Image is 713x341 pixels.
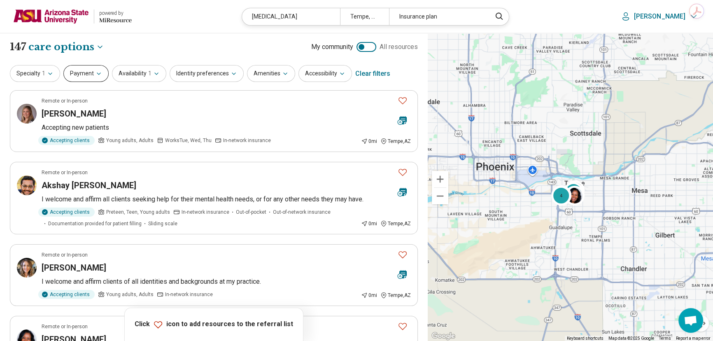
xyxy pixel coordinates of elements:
p: [PERSON_NAME] [634,12,685,21]
span: Preteen, Teen, Young adults [106,208,170,216]
div: Accepting clients [38,290,95,299]
span: Works Tue, Wed, Thu [165,137,212,144]
span: Young adults, Adults [106,291,154,298]
div: 0 mi [361,292,377,299]
h1: 147 [10,40,104,54]
span: 1 [42,69,45,78]
button: Zoom in [432,171,448,187]
p: Remote or In-person [42,323,88,330]
div: 2 [563,182,583,202]
div: powered by [99,9,132,17]
span: Out-of-pocket [236,208,266,216]
p: Click icon to add resources to the referral list [135,320,293,329]
button: Specialty1 [10,65,60,82]
span: Map data ©2025 Google [608,336,654,341]
button: Favorite [394,246,411,263]
h3: Akshay [PERSON_NAME] [42,180,136,191]
div: Tempe , AZ [380,292,411,299]
p: I welcome and affirm all clients seeking help for their mental health needs, or for any other nee... [42,194,411,204]
div: Tempe, AZ 85281 [340,8,389,25]
button: Amenities [247,65,295,82]
div: 0 mi [361,138,377,145]
span: Documentation provided for patient filling [48,220,142,227]
div: Tempe , AZ [380,138,411,145]
button: Favorite [394,318,411,335]
button: Favorite [394,164,411,181]
p: I welcome and affirm clients of all identities and backgrounds at my practice. [42,277,411,287]
span: Sliding scale [148,220,177,227]
a: Terms (opens in new tab) [659,336,671,341]
h3: [PERSON_NAME] [42,262,106,273]
span: care options [28,40,94,54]
p: Remote or In-person [42,251,88,259]
div: 4 [551,186,571,206]
button: Zoom out [432,188,448,204]
span: All resources [380,42,418,52]
button: Availability1 [112,65,166,82]
span: Young adults, Adults [106,137,154,144]
button: Accessibility [298,65,352,82]
a: Arizona State Universitypowered by [13,7,132,26]
span: In-network insurance [182,208,229,216]
button: Payment [63,65,109,82]
div: Insurance plan [389,8,487,25]
div: [MEDICAL_DATA] [242,8,340,25]
div: Open chat [678,308,703,333]
span: 1 [148,69,151,78]
div: Clear filters [355,64,390,84]
span: In-network insurance [165,291,213,298]
p: Remote or In-person [42,97,88,105]
button: Identity preferences [170,65,244,82]
a: Report a map error [676,336,711,341]
div: 0 mi [361,220,377,227]
div: Tempe , AZ [380,220,411,227]
p: Remote or In-person [42,169,88,176]
button: Favorite [394,92,411,109]
p: Accepting new patients [42,123,411,133]
img: Arizona State University [13,7,89,26]
span: In-network insurance [223,137,271,144]
h3: [PERSON_NAME] [42,108,106,119]
div: Accepting clients [38,208,95,217]
div: Accepting clients [38,136,95,145]
span: Out-of-network insurance [273,208,331,216]
span: My community [311,42,353,52]
button: Care options [28,40,104,54]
